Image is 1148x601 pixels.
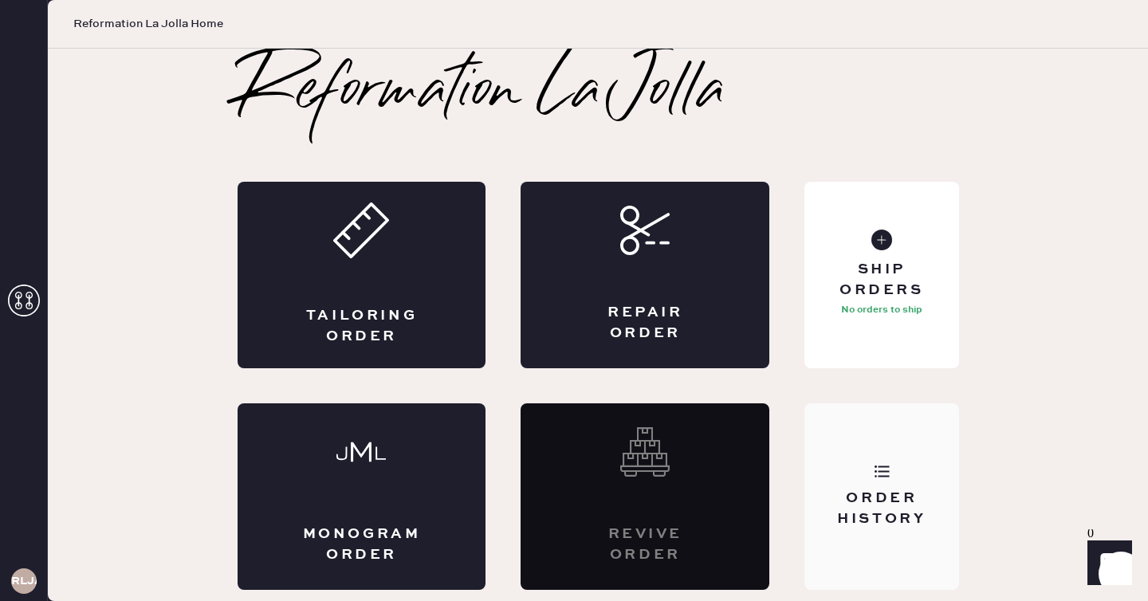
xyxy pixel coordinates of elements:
h2: Reformation La Jolla [238,61,725,124]
div: Interested? Contact us at care@hemster.co [521,403,769,590]
span: Reformation La Jolla Home [73,16,223,32]
div: Tailoring Order [301,306,423,346]
div: Monogram Order [301,524,423,564]
div: Repair Order [584,303,706,343]
div: Order History [817,489,946,528]
h3: RLJA [11,575,37,587]
div: Ship Orders [817,260,946,300]
div: Revive order [584,524,706,564]
p: No orders to ship [841,300,922,320]
iframe: Front Chat [1072,529,1141,598]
